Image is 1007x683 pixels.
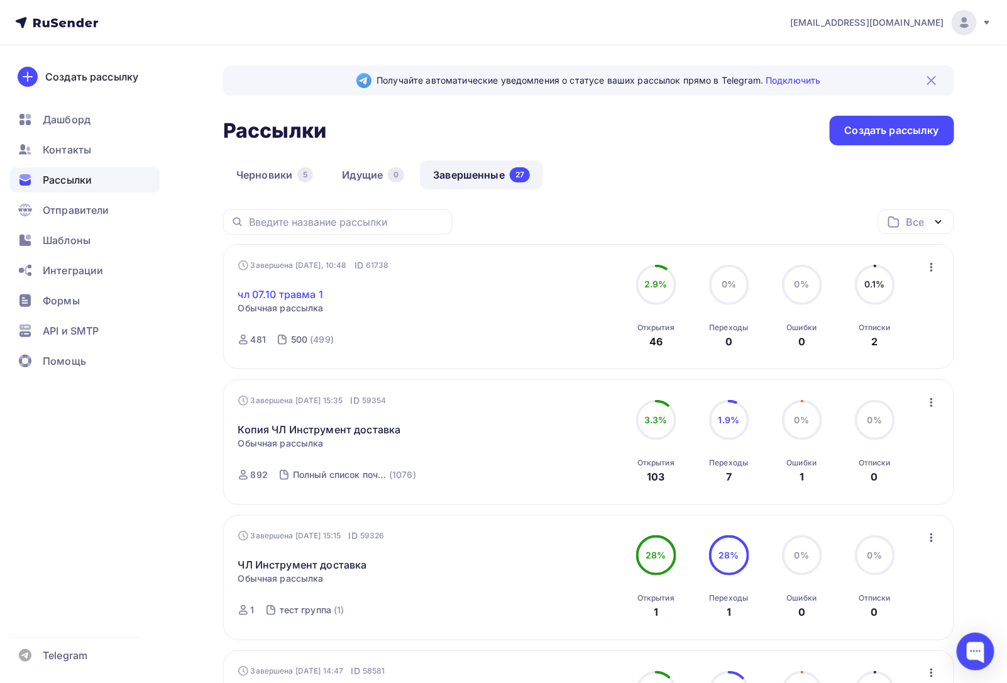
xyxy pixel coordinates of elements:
[251,333,266,346] div: 481
[10,197,160,223] a: Отправители
[766,75,820,86] a: Подключить
[356,73,371,88] img: Telegram
[871,604,878,619] div: 0
[727,604,731,619] div: 1
[329,160,417,189] a: Идущие0
[867,414,882,425] span: 0%
[795,414,809,425] span: 0%
[349,530,358,542] span: ID
[709,323,748,333] div: Переходы
[709,593,748,603] div: Переходы
[864,279,885,289] span: 0.1%
[238,572,324,585] span: Обычная рассылка
[43,233,91,248] span: Шаблоны
[718,550,739,560] span: 28%
[43,293,80,308] span: Формы
[10,107,160,132] a: Дашборд
[238,302,324,314] span: Обычная рассылка
[644,414,668,425] span: 3.3%
[310,333,334,346] div: (499)
[251,604,255,616] div: 1
[293,469,387,481] div: Полный список почт из 1с
[906,214,924,230] div: Все
[43,323,99,338] span: API и SMTP
[45,69,138,84] div: Создать рассылку
[867,550,882,560] span: 0%
[238,394,387,407] div: Завершена [DATE] 15:35
[647,469,664,484] div: 103
[43,172,92,187] span: Рассылки
[238,557,367,572] a: ЧЛ Инструмент доставка
[871,469,878,484] div: 0
[10,137,160,162] a: Контакты
[238,422,401,437] a: Копия ЧЛ Инструмент доставка
[798,334,805,349] div: 0
[43,263,103,278] span: Интеграции
[251,469,268,481] div: 892
[790,16,944,29] span: [EMAIL_ADDRESS][DOMAIN_NAME]
[377,74,820,87] span: Получайте автоматические уведомления о статусе ваших рассылок прямо в Telegram.
[420,160,543,189] a: Завершенные27
[859,323,891,333] div: Отписки
[722,279,736,289] span: 0%
[726,469,732,484] div: 7
[249,215,445,229] input: Введите название рассылки
[654,604,658,619] div: 1
[10,167,160,192] a: Рассылки
[360,530,385,542] span: 59326
[355,259,363,272] span: ID
[223,160,326,189] a: Черновики5
[787,593,817,603] div: Ошибки
[363,665,385,677] span: 58581
[280,604,332,616] div: тест группа
[637,458,674,468] div: Открытия
[637,323,674,333] div: Открытия
[238,665,385,677] div: Завершена [DATE] 14:47
[43,353,86,369] span: Помощь
[43,648,87,663] span: Telegram
[510,167,530,182] div: 27
[388,167,404,182] div: 0
[43,203,109,218] span: Отправители
[10,228,160,253] a: Шаблоны
[351,665,360,677] span: ID
[291,333,307,346] div: 500
[351,394,360,407] span: ID
[334,604,344,616] div: (1)
[845,123,939,138] div: Создать рассылку
[238,530,385,542] div: Завершена [DATE] 15:15
[238,259,389,272] div: Завершена [DATE], 10:48
[709,458,748,468] div: Переходы
[798,604,805,619] div: 0
[859,458,891,468] div: Отписки
[795,550,809,560] span: 0%
[290,330,335,350] a: 500 (499)
[278,600,346,620] a: тест группа (1)
[871,334,878,349] div: 2
[859,593,891,603] div: Отписки
[795,279,809,289] span: 0%
[725,334,732,349] div: 0
[10,288,160,313] a: Формы
[787,458,817,468] div: Ошибки
[238,437,324,450] span: Обычная рассылка
[649,334,663,349] div: 46
[362,394,387,407] span: 59354
[389,469,416,481] div: (1076)
[292,465,417,485] a: Полный список почт из 1с (1076)
[297,167,313,182] div: 5
[43,112,91,127] span: Дашборд
[787,323,817,333] div: Ошибки
[366,259,389,272] span: 61738
[790,10,992,35] a: [EMAIL_ADDRESS][DOMAIN_NAME]
[43,142,91,157] span: Контакты
[878,209,954,234] button: Все
[646,550,666,560] span: 28%
[718,414,740,425] span: 1.9%
[238,287,323,302] a: чл 07.10 травма 1
[223,118,326,143] h2: Рассылки
[637,593,674,603] div: Открытия
[800,469,804,484] div: 1
[644,279,668,289] span: 2.9%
